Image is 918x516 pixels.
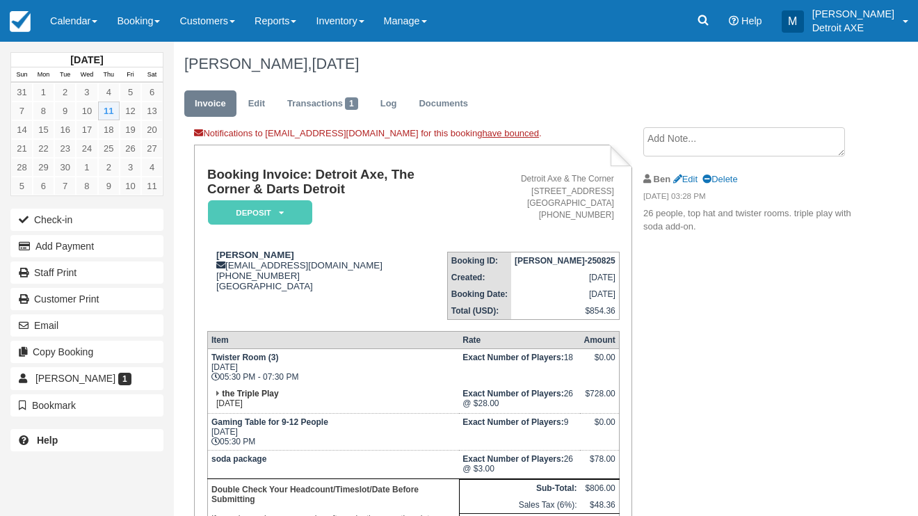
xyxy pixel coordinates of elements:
[459,385,580,414] td: 26 @ $28.00
[812,21,894,35] p: Detroit AXE
[35,373,115,384] span: [PERSON_NAME]
[673,174,698,184] a: Edit
[120,177,141,195] a: 10
[511,286,619,303] td: [DATE]
[98,120,120,139] a: 18
[453,173,614,221] address: Detroit Axe & The Corner [STREET_ADDRESS] [GEOGRAPHIC_DATA] [PHONE_NUMBER]
[207,200,307,225] a: Deposit
[211,485,419,504] b: Double Check Your Headcount/Timeslot/Date Before Submitting
[643,207,852,233] p: 26 people, top hat and twister rooms. triple play with soda add-on.
[76,102,97,120] a: 10
[11,102,33,120] a: 7
[741,15,762,26] span: Help
[141,139,163,158] a: 27
[10,429,163,451] a: Help
[583,417,615,438] div: $0.00
[211,353,278,362] strong: Twister Room (3)
[345,97,358,110] span: 1
[120,83,141,102] a: 5
[54,102,76,120] a: 9
[10,235,163,257] button: Add Payment
[33,120,54,139] a: 15
[37,435,58,446] b: Help
[120,102,141,120] a: 12
[98,158,120,177] a: 2
[54,120,76,139] a: 16
[580,331,619,348] th: Amount
[10,314,163,337] button: Email
[10,209,163,231] button: Check-in
[511,303,619,320] td: $854.36
[76,139,97,158] a: 24
[76,83,97,102] a: 3
[462,353,563,362] strong: Exact Number of Players
[482,128,539,138] a: have bounced
[462,417,563,427] strong: Exact Number of Players
[11,67,33,83] th: Sun
[76,67,97,83] th: Wed
[580,497,619,514] td: $48.36
[184,90,236,118] a: Invoice
[207,331,459,348] th: Item
[141,83,163,102] a: 6
[11,120,33,139] a: 14
[54,177,76,195] a: 7
[54,67,76,83] th: Tue
[33,158,54,177] a: 29
[222,389,278,398] strong: the Triple Play
[207,413,459,450] td: [DATE] 05:30 PM
[207,385,459,414] td: [DATE]
[120,67,141,83] th: Fri
[312,55,359,72] span: [DATE]
[207,348,459,385] td: [DATE] 05:30 PM - 07:30 PM
[812,7,894,21] p: [PERSON_NAME]
[459,413,580,450] td: 9
[10,394,163,417] button: Bookmark
[515,256,615,266] strong: [PERSON_NAME]-250825
[33,102,54,120] a: 8
[10,11,31,32] img: checkfront-main-nav-mini-logo.png
[98,102,120,120] a: 11
[141,67,163,83] th: Sat
[211,417,328,427] strong: Gaming Table for 9-12 People
[194,127,632,145] div: Notifications to [EMAIL_ADDRESS][DOMAIN_NAME] for this booking .
[120,120,141,139] a: 19
[11,158,33,177] a: 28
[141,158,163,177] a: 4
[98,67,120,83] th: Thu
[184,56,852,72] h1: [PERSON_NAME],
[141,177,163,195] a: 11
[10,341,163,363] button: Copy Booking
[33,83,54,102] a: 1
[76,120,97,139] a: 17
[76,177,97,195] a: 8
[459,479,580,497] th: Sub-Total:
[277,90,369,118] a: Transactions1
[141,102,163,120] a: 13
[120,158,141,177] a: 3
[207,250,447,291] div: [EMAIL_ADDRESS][DOMAIN_NAME] [PHONE_NUMBER] [GEOGRAPHIC_DATA]
[33,177,54,195] a: 6
[54,139,76,158] a: 23
[459,497,580,514] td: Sales Tax (6%):
[643,191,852,206] em: [DATE] 03:28 PM
[10,367,163,389] a: [PERSON_NAME] 1
[216,250,294,260] strong: [PERSON_NAME]
[120,139,141,158] a: 26
[54,158,76,177] a: 30
[141,120,163,139] a: 20
[238,90,275,118] a: Edit
[208,200,312,225] em: Deposit
[11,177,33,195] a: 5
[729,16,739,26] i: Help
[459,450,580,478] td: 26 @ $3.00
[580,479,619,497] td: $806.00
[98,139,120,158] a: 25
[10,261,163,284] a: Staff Print
[447,252,511,269] th: Booking ID:
[447,286,511,303] th: Booking Date:
[447,303,511,320] th: Total (USD):
[583,389,615,410] div: $728.00
[702,174,737,184] a: Delete
[10,288,163,310] a: Customer Print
